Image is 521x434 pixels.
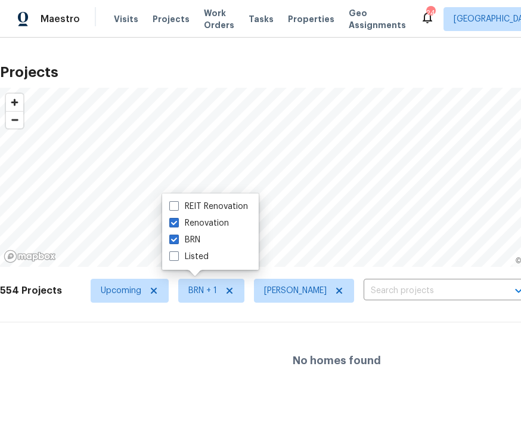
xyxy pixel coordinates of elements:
div: 24 [426,7,435,19]
span: Geo Assignments [349,7,406,31]
span: Work Orders [204,7,234,31]
span: BRN + 1 [188,285,217,297]
button: Zoom in [6,94,23,111]
span: Properties [288,13,334,25]
label: Listed [169,251,209,263]
span: Upcoming [101,285,141,297]
label: BRN [169,234,200,246]
span: Projects [153,13,190,25]
label: REIT Renovation [169,201,248,213]
a: Mapbox homepage [4,250,56,263]
span: Maestro [41,13,80,25]
input: Search projects [364,282,492,300]
h4: No homes found [293,355,381,367]
label: Renovation [169,217,229,229]
span: Zoom out [6,112,23,128]
span: [PERSON_NAME] [264,285,327,297]
span: Visits [114,13,138,25]
span: Tasks [249,15,274,23]
button: Zoom out [6,111,23,128]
